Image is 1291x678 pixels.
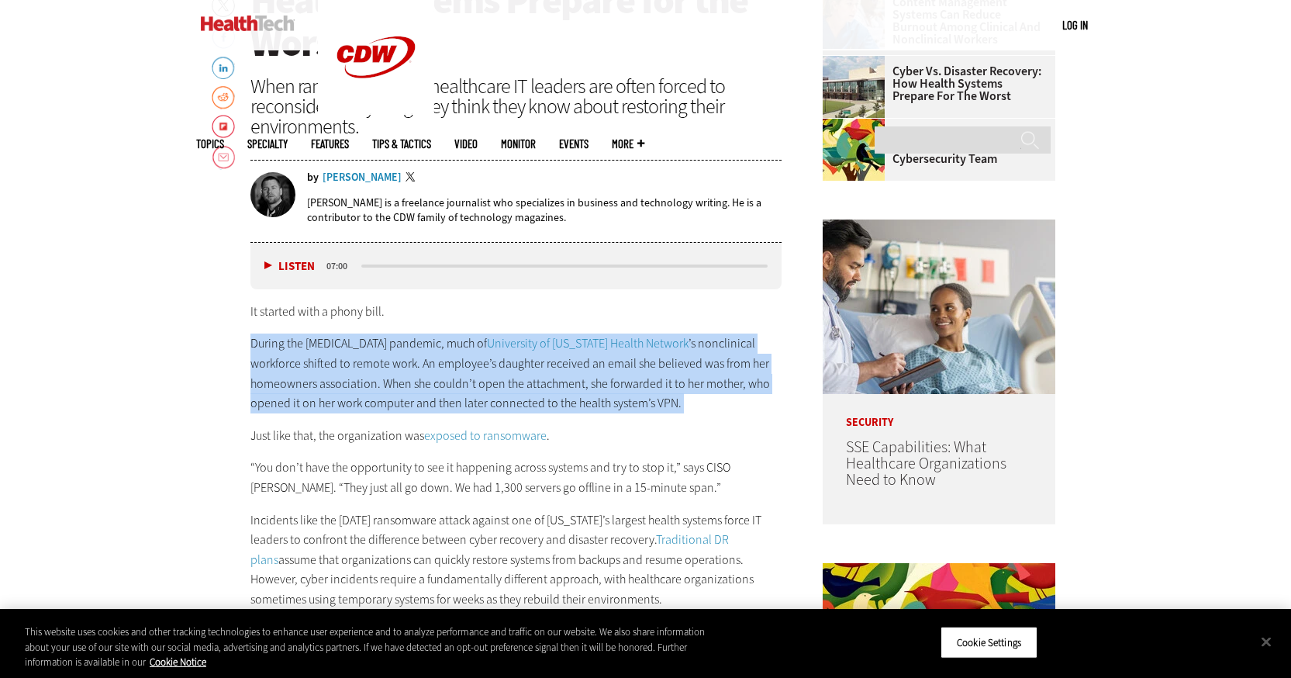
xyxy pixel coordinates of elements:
a: Traditional DR plans [250,531,729,568]
p: “You don’t have the opportunity to see it happening across systems and try to stop it,” says CISO... [250,458,782,497]
a: CDW [318,102,434,119]
a: Log in [1062,18,1088,32]
span: by [307,172,319,183]
a: Features [311,138,349,150]
a: SSE Capabilities: What Healthcare Organizations Need to Know [846,437,1006,490]
div: media player [250,243,782,289]
img: abstract illustration of a tree [823,119,885,181]
p: Just like that, the organization was . [250,426,782,446]
div: This website uses cookies and other tracking technologies to enhance user experience and to analy... [25,624,710,670]
a: Twitter [406,172,419,185]
p: Security [823,394,1055,428]
p: It started with a phony bill. [250,302,782,322]
a: More information about your privacy [150,656,206,669]
a: exposed to ransomware [424,427,547,444]
img: Doctor speaking with patient [823,220,1055,394]
a: abstract illustration of a tree [823,119,892,131]
p: During the [MEDICAL_DATA] pandemic, much of ’s nonclinical workforce shifted to remote work. An e... [250,334,782,413]
button: Close [1249,624,1283,659]
a: Video [454,138,478,150]
span: Topics [196,138,224,150]
a: [PERSON_NAME] [323,172,402,183]
p: Incidents like the [DATE] ransomware attack against one of [US_STATE]’s largest health systems fo... [250,510,782,610]
a: Events [559,138,589,150]
img: Home [201,16,295,31]
a: Q&A: Novant Health Reflects on Building a Strong Cybersecurity Team [823,128,1046,165]
a: University of [US_STATE] Health Network [487,335,689,351]
span: More [612,138,644,150]
div: duration [324,259,359,273]
div: User menu [1062,17,1088,33]
p: [PERSON_NAME] is a freelance journalist who specializes in business and technology writing. He is... [307,195,782,225]
button: Listen [264,261,315,272]
a: Tips & Tactics [372,138,431,150]
a: MonITor [501,138,536,150]
button: Cookie Settings [941,626,1037,659]
span: Specialty [247,138,288,150]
